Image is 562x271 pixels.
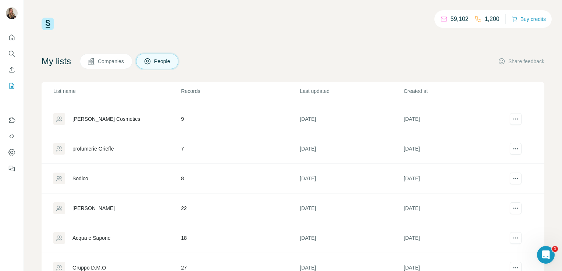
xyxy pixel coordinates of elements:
button: actions [510,173,522,184]
td: [DATE] [299,134,403,164]
td: [DATE] [403,194,507,223]
td: [DATE] [403,134,507,164]
button: actions [510,113,522,125]
p: Records [181,87,299,95]
button: My lists [6,79,18,93]
td: 8 [181,164,299,194]
button: actions [510,232,522,244]
div: [PERSON_NAME] Cosmetics [72,115,140,123]
div: profumerie Grieffe [72,145,114,152]
td: [DATE] [403,223,507,253]
td: 9 [181,104,299,134]
div: Acqua e Sapone [72,234,111,242]
img: Avatar [6,7,18,19]
td: 7 [181,134,299,164]
td: 22 [181,194,299,223]
button: actions [510,143,522,155]
td: 18 [181,223,299,253]
span: 1 [552,246,558,252]
img: Surfe Logo [42,18,54,30]
iframe: Intercom live chat [537,246,555,264]
button: Dashboard [6,146,18,159]
button: Feedback [6,162,18,175]
td: [DATE] [403,104,507,134]
p: List name [53,87,180,95]
button: Buy credits [512,14,546,24]
button: Enrich CSV [6,63,18,76]
button: Quick start [6,31,18,44]
p: 1,200 [485,15,499,24]
div: Sodico [72,175,88,182]
p: Created at [404,87,507,95]
span: Companies [98,58,125,65]
td: [DATE] [299,223,403,253]
div: [PERSON_NAME] [72,205,115,212]
p: 59,102 [451,15,469,24]
span: People [154,58,171,65]
button: Use Surfe API [6,130,18,143]
td: [DATE] [403,164,507,194]
button: actions [510,202,522,214]
p: Last updated [300,87,403,95]
td: [DATE] [299,194,403,223]
td: [DATE] [299,104,403,134]
td: [DATE] [299,164,403,194]
h4: My lists [42,55,71,67]
button: Share feedback [498,58,544,65]
button: Search [6,47,18,60]
button: Use Surfe on LinkedIn [6,113,18,127]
